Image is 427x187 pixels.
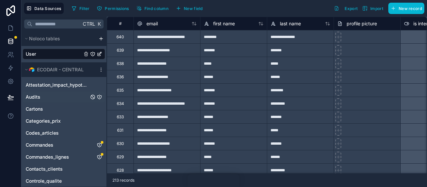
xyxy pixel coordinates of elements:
[117,114,124,120] div: 633
[117,154,124,160] div: 629
[347,20,377,27] span: profile picture
[146,20,158,27] span: email
[94,3,134,13] a: Permissions
[134,3,171,13] button: Find column
[24,3,64,14] button: Data Sources
[386,3,424,14] a: New record
[94,3,131,13] button: Permissions
[112,178,134,183] span: 213 records
[116,34,124,40] div: 640
[332,3,360,14] button: Export
[97,22,101,26] span: K
[117,61,124,66] div: 638
[213,20,235,27] span: first name
[117,74,124,80] div: 636
[117,88,124,93] div: 635
[82,20,96,28] span: Ctrl
[117,101,124,106] div: 634
[117,168,124,173] div: 628
[112,21,128,26] div: #
[184,6,203,11] span: New field
[69,3,92,13] button: Filter
[280,20,301,27] span: last name
[117,141,124,146] div: 630
[34,6,61,11] span: Data Sources
[117,48,124,53] div: 639
[345,6,358,11] span: Export
[399,6,422,11] span: New record
[370,6,383,11] span: Import
[117,128,123,133] div: 631
[360,3,386,14] button: Import
[79,6,90,11] span: Filter
[388,3,424,14] button: New record
[144,6,168,11] span: Find column
[105,6,129,11] span: Permissions
[173,3,205,13] button: New field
